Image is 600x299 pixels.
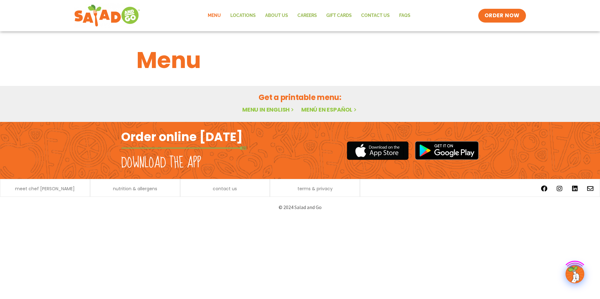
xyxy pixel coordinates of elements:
a: About Us [260,8,293,23]
a: Menu in English [242,106,295,113]
a: Menu [203,8,226,23]
a: ORDER NOW [478,9,526,23]
h2: Get a printable menu: [137,92,463,103]
span: ORDER NOW [485,12,520,19]
h2: Download the app [121,154,201,172]
p: © 2024 Salad and Go [124,203,476,212]
a: FAQs [394,8,415,23]
a: contact us [213,186,237,191]
img: fork [121,146,247,150]
h2: Order online [DATE] [121,129,243,144]
a: GIFT CARDS [322,8,356,23]
a: meet chef [PERSON_NAME] [15,186,75,191]
a: Menú en español [301,106,358,113]
img: new-SAG-logo-768×292 [74,3,140,28]
a: Locations [226,8,260,23]
img: appstore [347,140,409,161]
nav: Menu [203,8,415,23]
h1: Menu [137,43,463,77]
img: google_play [415,141,479,160]
a: terms & privacy [297,186,333,191]
a: Contact Us [356,8,394,23]
a: Careers [293,8,322,23]
a: nutrition & allergens [113,186,157,191]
